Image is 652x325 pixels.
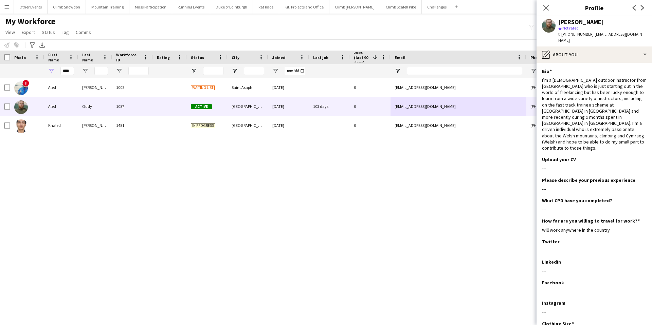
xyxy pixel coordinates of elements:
[116,52,141,62] span: Workforce ID
[542,309,647,315] div: ---
[112,78,153,97] div: 1008
[272,68,278,74] button: Open Filter Menu
[128,67,149,75] input: Workforce ID Filter Input
[28,41,36,49] app-action-btn: Advanced filters
[82,68,88,74] button: Open Filter Menu
[542,259,561,265] h3: LinkedIn
[228,97,268,116] div: [GEOGRAPHIC_DATA]
[48,68,54,74] button: Open Filter Menu
[14,0,48,14] button: Other Events
[14,100,28,114] img: Aled Oddy
[542,238,560,245] h3: Twitter
[395,55,405,60] span: Email
[112,97,153,116] div: 1057
[191,123,215,128] span: In progress
[62,29,69,35] span: Tag
[82,52,100,62] span: Last Name
[129,0,172,14] button: Mass Participation
[285,67,305,75] input: Joined Filter Input
[78,97,112,116] div: Oddy
[14,55,26,60] span: Photo
[78,78,112,97] div: [PERSON_NAME]
[39,28,58,37] a: Status
[172,0,210,14] button: Running Events
[44,116,78,135] div: Khaled
[542,247,647,253] div: ---
[526,116,613,135] div: [PHONE_NUMBER]
[422,0,452,14] button: Challenges
[5,29,15,35] span: View
[191,55,204,60] span: Status
[526,78,613,97] div: [PHONE_NUMBER]
[542,280,564,286] h3: Facebook
[558,19,604,25] div: [PERSON_NAME]
[44,97,78,116] div: Aled
[542,165,647,171] div: ---
[542,186,647,192] div: ---
[537,46,652,63] div: About you
[60,67,74,75] input: First Name Filter Input
[38,41,46,49] app-action-btn: Export XLSX
[228,78,268,97] div: Saint Asaph
[48,52,66,62] span: First Name
[354,50,370,65] span: Jobs (last 90 days)
[86,0,129,14] button: Mountain Training
[253,0,279,14] button: Rat Race
[244,67,264,75] input: City Filter Input
[526,97,613,116] div: [PHONE_NUMBER]
[380,0,422,14] button: Climb Scafell Pike
[73,28,94,37] a: Comms
[542,300,565,306] h3: Instagram
[558,32,594,37] span: t. [PHONE_NUMBER]
[48,0,86,14] button: Climb Snowdon
[22,80,29,87] span: !
[350,97,391,116] div: 0
[329,0,380,14] button: Climb [PERSON_NAME]
[3,28,18,37] a: View
[350,116,391,135] div: 0
[22,29,35,35] span: Export
[232,68,238,74] button: Open Filter Menu
[530,55,542,60] span: Phone
[14,119,28,133] img: Khaled Salah
[562,25,579,31] span: Not rated
[350,78,391,97] div: 0
[542,197,612,204] h3: What CPD have you completed?
[542,68,552,74] h3: Bio
[210,0,253,14] button: Duke of Edinburgh
[391,97,526,116] div: [EMAIL_ADDRESS][DOMAIN_NAME]
[44,78,78,97] div: Aled
[530,68,537,74] button: Open Filter Menu
[76,29,91,35] span: Comms
[78,116,112,135] div: [PERSON_NAME]
[542,156,576,162] h3: Upload your CV
[191,85,215,90] span: Waiting list
[391,116,526,135] div: [EMAIL_ADDRESS][DOMAIN_NAME]
[191,104,212,109] span: Active
[309,97,350,116] div: 103 days
[542,268,647,274] div: ---
[157,55,170,60] span: Rating
[542,218,640,224] h3: How far are you willing to travel for work?
[94,67,108,75] input: Last Name Filter Input
[19,28,38,37] a: Export
[268,78,309,97] div: [DATE]
[542,77,647,151] div: I’m a [DEMOGRAPHIC_DATA] outdoor instructor from [GEOGRAPHIC_DATA] who is just starting out in th...
[407,67,522,75] input: Email Filter Input
[542,227,647,233] div: Will work anywhere in the country
[59,28,72,37] a: Tag
[542,206,647,212] div: ---
[279,0,329,14] button: Kit, Projects and Office
[228,116,268,135] div: [GEOGRAPHIC_DATA]
[558,32,644,43] span: | [EMAIL_ADDRESS][DOMAIN_NAME]
[268,97,309,116] div: [DATE]
[5,16,55,26] span: My Workforce
[542,288,647,294] div: ---
[313,55,328,60] span: Last job
[116,68,122,74] button: Open Filter Menu
[14,81,28,95] img: Aled Evans-hughes
[232,55,239,60] span: City
[391,78,526,97] div: [EMAIL_ADDRESS][DOMAIN_NAME]
[537,3,652,12] h3: Profile
[542,177,635,183] h3: Please describe your previous experience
